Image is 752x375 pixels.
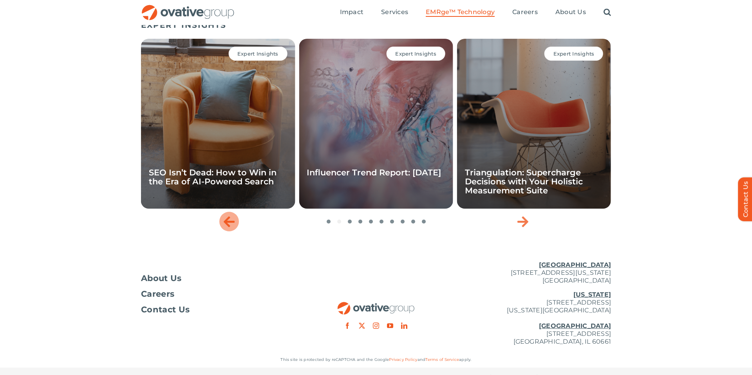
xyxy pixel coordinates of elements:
div: Previous slide [219,212,239,231]
span: Go to slide 2 [337,220,341,224]
span: Services [381,8,408,16]
span: Contact Us [141,306,190,314]
div: 3 / 10 [299,39,453,209]
span: Impact [340,8,363,16]
a: Search [604,8,611,17]
span: Go to slide 4 [358,220,362,224]
span: Go to slide 1 [327,220,331,224]
span: EMRge™ Technology [426,8,495,16]
div: 2 / 10 [141,39,295,209]
div: 4 / 10 [457,39,611,209]
a: Impact [340,8,363,17]
nav: Footer Menu [141,274,298,314]
span: Careers [141,290,174,298]
span: Go to slide 10 [422,220,426,224]
span: Go to slide 8 [401,220,405,224]
span: Go to slide 9 [411,220,415,224]
a: Triangulation: Supercharge Decisions with Your Holistic Measurement Suite [465,168,583,195]
span: Go to slide 5 [369,220,373,224]
p: This site is protected by reCAPTCHA and the Google and apply. [141,356,611,364]
a: About Us [141,274,298,282]
span: Careers [512,8,538,16]
u: [GEOGRAPHIC_DATA] [539,322,611,330]
a: Terms of Service [425,357,459,362]
p: [STREET_ADDRESS][US_STATE] [GEOGRAPHIC_DATA] [454,261,611,285]
u: [GEOGRAPHIC_DATA] [539,261,611,269]
a: youtube [387,323,393,329]
a: instagram [373,323,379,329]
a: EMRge™ Technology [426,8,495,17]
span: About Us [555,8,586,16]
span: Go to slide 7 [390,220,394,224]
u: [US_STATE] [573,291,611,298]
span: Go to slide 3 [348,220,352,224]
a: OG_Full_horizontal_RGB [337,301,415,308]
a: Contact Us [141,306,298,314]
a: About Us [555,8,586,17]
a: Careers [141,290,298,298]
a: Influencer Trend Report: [DATE] [307,168,441,177]
div: Next slide [513,212,533,231]
a: Privacy Policy [389,357,417,362]
a: OG_Full_horizontal_RGB [141,4,235,11]
a: Services [381,8,408,17]
a: facebook [344,323,351,329]
span: Go to slide 6 [380,220,383,224]
a: linkedin [401,323,407,329]
p: [STREET_ADDRESS] [US_STATE][GEOGRAPHIC_DATA] [STREET_ADDRESS] [GEOGRAPHIC_DATA], IL 60661 [454,291,611,346]
span: About Us [141,274,182,282]
a: SEO Isn’t Dead: How to Win in the Era of AI-Powered Search [149,168,277,186]
a: twitter [359,323,365,329]
a: Careers [512,8,538,17]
